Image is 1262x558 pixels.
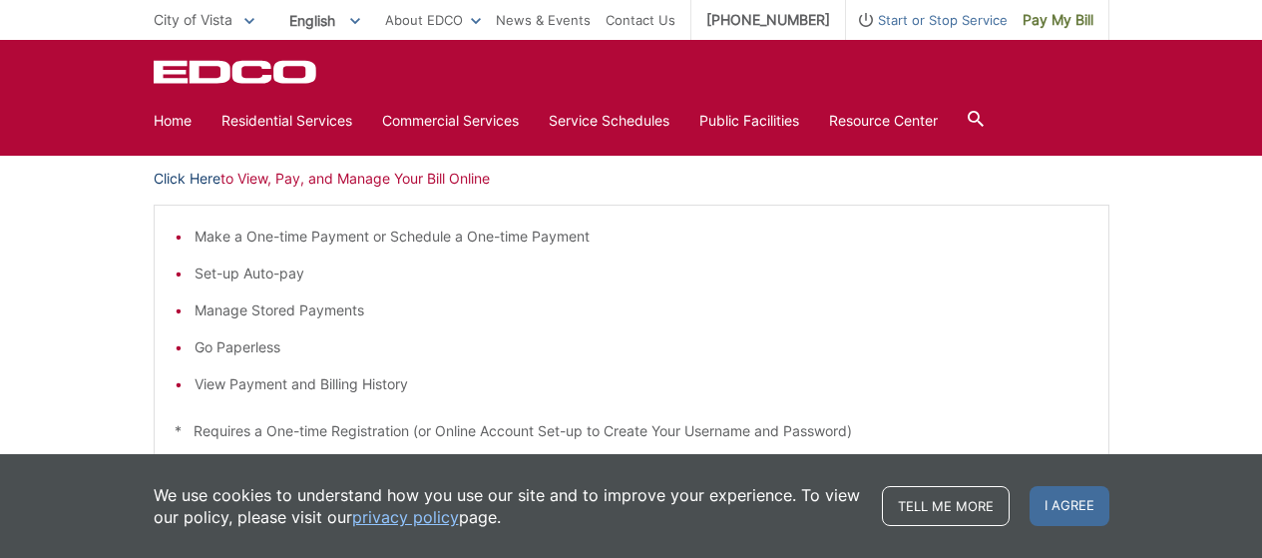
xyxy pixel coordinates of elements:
[195,263,1088,284] li: Set-up Auto-pay
[195,336,1088,358] li: Go Paperless
[154,168,1109,190] p: to View, Pay, and Manage Your Bill Online
[352,506,459,528] a: privacy policy
[496,9,591,31] a: News & Events
[195,373,1088,395] li: View Payment and Billing History
[1030,486,1109,526] span: I agree
[154,11,232,28] span: City of Vista
[274,4,375,37] span: English
[195,299,1088,321] li: Manage Stored Payments
[175,420,1088,442] p: * Requires a One-time Registration (or Online Account Set-up to Create Your Username and Password)
[606,9,675,31] a: Contact Us
[385,9,481,31] a: About EDCO
[154,110,192,132] a: Home
[699,110,799,132] a: Public Facilities
[154,168,220,190] a: Click Here
[382,110,519,132] a: Commercial Services
[549,110,669,132] a: Service Schedules
[829,110,938,132] a: Resource Center
[154,60,319,84] a: EDCD logo. Return to the homepage.
[195,226,1088,248] li: Make a One-time Payment or Schedule a One-time Payment
[882,486,1010,526] a: Tell me more
[1023,9,1093,31] span: Pay My Bill
[154,484,862,528] p: We use cookies to understand how you use our site and to improve your experience. To view our pol...
[221,110,352,132] a: Residential Services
